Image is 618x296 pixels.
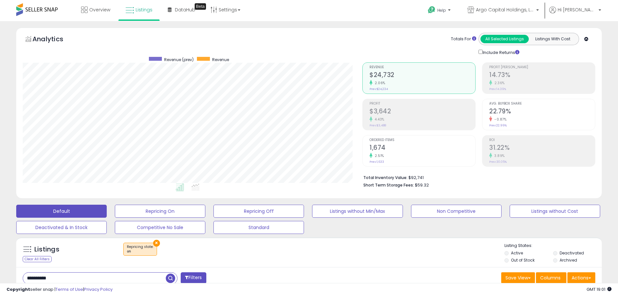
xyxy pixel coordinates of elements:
[136,6,152,13] span: Listings
[370,87,388,91] small: Prev: $24,234
[6,286,30,292] strong: Copyright
[372,117,384,122] small: 4.43%
[55,286,83,292] a: Terms of Use
[480,35,529,43] button: All Selected Listings
[115,205,205,218] button: Repricing On
[489,123,507,127] small: Prev: 22.99%
[428,6,436,14] i: Get Help
[370,123,386,127] small: Prev: $3,488
[492,117,506,122] small: -0.87%
[363,182,414,188] b: Short Term Storage Fees:
[370,102,475,106] span: Profit
[560,257,577,263] label: Archived
[312,205,403,218] button: Listings without Min/Max
[115,221,205,234] button: Competitive No Sale
[451,36,476,42] div: Totals For
[558,6,597,13] span: Hi [PERSON_NAME]
[16,221,107,234] button: Deactivated & In Stock
[370,138,475,142] span: Ordered Items
[164,57,194,62] span: Revenue (prev)
[510,205,600,218] button: Listings without Cost
[153,240,160,247] button: ×
[127,249,153,254] div: on
[89,6,110,13] span: Overview
[423,1,457,21] a: Help
[181,272,206,284] button: Filters
[370,160,384,164] small: Prev: 1,633
[212,57,229,62] span: Revenue
[370,71,475,80] h2: $24,732
[501,272,535,283] button: Save View
[567,272,595,283] button: Actions
[511,250,523,256] label: Active
[34,245,59,254] h5: Listings
[528,35,577,43] button: Listings With Cost
[474,48,527,56] div: Include Returns
[370,144,475,153] h2: 1,674
[175,6,195,13] span: DataHub
[213,221,304,234] button: Standard
[492,81,505,85] small: 2.36%
[370,66,475,69] span: Revenue
[127,244,153,254] span: Repricing state :
[489,160,507,164] small: Prev: 30.05%
[195,3,206,10] div: Tooltip anchor
[476,6,534,13] span: Argo Capital Holdings, LLLC
[23,256,52,262] div: Clear All Filters
[16,205,107,218] button: Default
[363,175,407,180] b: Total Inventory Value:
[540,275,561,281] span: Columns
[6,287,113,293] div: seller snap | |
[411,205,502,218] button: Non Competitive
[489,108,595,116] h2: 22.79%
[492,153,505,158] small: 3.89%
[32,34,76,45] h5: Analytics
[415,182,429,188] span: $59.32
[489,71,595,80] h2: 14.73%
[511,257,535,263] label: Out of Stock
[489,66,595,69] span: Profit [PERSON_NAME]
[372,81,385,85] small: 2.06%
[489,87,506,91] small: Prev: 14.39%
[370,108,475,116] h2: $3,642
[489,138,595,142] span: ROI
[213,205,304,218] button: Repricing Off
[549,6,601,21] a: Hi [PERSON_NAME]
[587,286,612,292] span: 2025-09-15 19:01 GMT
[84,286,113,292] a: Privacy Policy
[560,250,584,256] label: Deactivated
[363,173,590,181] li: $92,741
[504,243,602,249] p: Listing States:
[489,102,595,106] span: Avg. Buybox Share
[536,272,566,283] button: Columns
[437,7,446,13] span: Help
[489,144,595,153] h2: 31.22%
[372,153,384,158] small: 2.51%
